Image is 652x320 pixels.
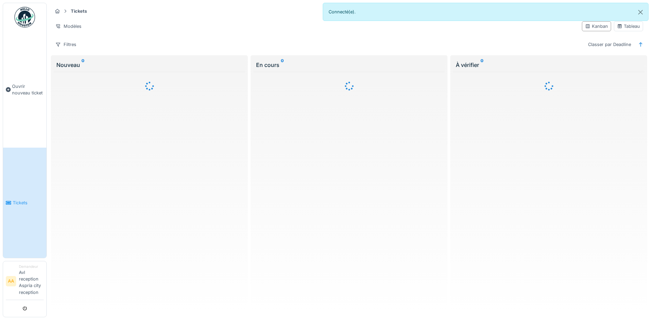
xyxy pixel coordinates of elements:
div: En cours [256,61,442,69]
span: Tickets [13,199,44,206]
button: Close [633,3,648,21]
li: Avl reception Aspria city reception [19,264,44,298]
sup: 0 [480,61,484,69]
span: Ouvrir nouveau ticket [12,83,44,96]
a: AA DemandeurAvl reception Aspria city reception [6,264,44,300]
div: Nouveau [56,61,242,69]
div: Demandeur [19,264,44,269]
sup: 0 [281,61,284,69]
div: À vérifier [456,61,642,69]
a: Tickets [3,148,46,258]
div: Tableau [617,23,640,30]
div: Connecté(e). [323,3,649,21]
div: Kanban [585,23,608,30]
a: Ouvrir nouveau ticket [3,31,46,148]
strong: Tickets [68,8,90,14]
img: Badge_color-CXgf-gQk.svg [14,7,35,27]
div: Modèles [52,21,85,31]
div: Classer par Deadline [585,39,634,49]
li: AA [6,276,16,286]
div: Filtres [52,39,79,49]
sup: 0 [81,61,85,69]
